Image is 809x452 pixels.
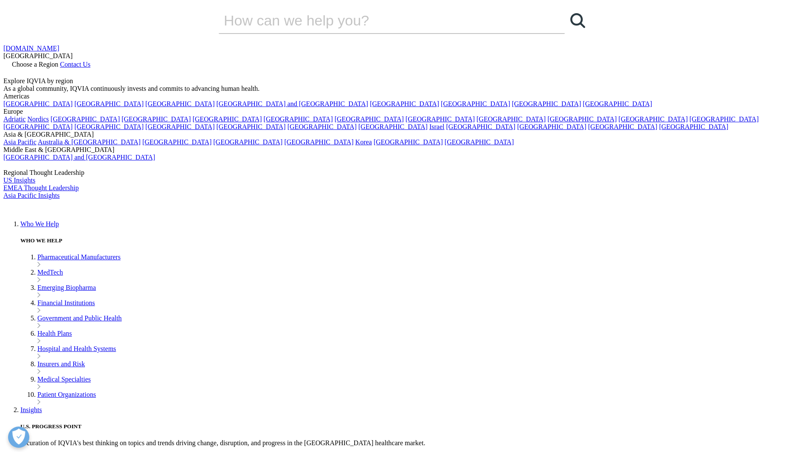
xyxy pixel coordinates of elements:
[37,345,116,352] a: Hospital and Health Systems
[3,192,59,199] a: Asia Pacific Insights
[355,138,372,146] a: Korea
[3,77,806,85] div: Explore IQVIA by region
[358,123,428,130] a: [GEOGRAPHIC_DATA]
[3,199,71,212] img: IQVIA Healthcare Information Technology and Pharma Clinical Research Company
[406,115,475,123] a: [GEOGRAPHIC_DATA]
[3,146,806,154] div: Middle East & [GEOGRAPHIC_DATA]
[3,131,806,138] div: Asia & [GEOGRAPHIC_DATA]
[370,100,439,107] a: [GEOGRAPHIC_DATA]
[517,123,586,130] a: [GEOGRAPHIC_DATA]
[288,123,357,130] a: [GEOGRAPHIC_DATA]
[219,8,541,33] input: Search
[284,138,353,146] a: [GEOGRAPHIC_DATA]
[3,115,25,123] a: Adriatic
[3,85,806,93] div: As a global community, IQVIA continuously invests and commits to advancing human health.
[476,115,546,123] a: [GEOGRAPHIC_DATA]
[583,100,652,107] a: [GEOGRAPHIC_DATA]
[37,269,63,276] a: MedTech
[3,177,35,184] a: US Insights
[20,237,806,244] h5: WHO WE HELP
[3,138,37,146] a: Asia Pacific
[60,61,90,68] a: Contact Us
[74,123,144,130] a: [GEOGRAPHIC_DATA]
[3,52,806,60] div: [GEOGRAPHIC_DATA]
[335,115,404,123] a: [GEOGRAPHIC_DATA]
[51,115,120,123] a: [GEOGRAPHIC_DATA]
[216,100,368,107] a: [GEOGRAPHIC_DATA] and [GEOGRAPHIC_DATA]
[446,123,515,130] a: [GEOGRAPHIC_DATA]
[37,360,85,368] a: Insurers and Risk
[3,108,806,115] div: Europe
[192,115,262,123] a: [GEOGRAPHIC_DATA]
[145,100,214,107] a: [GEOGRAPHIC_DATA]
[37,284,96,291] a: Emerging Biopharma
[3,100,73,107] a: [GEOGRAPHIC_DATA]
[512,100,581,107] a: [GEOGRAPHIC_DATA]
[3,169,806,177] div: Regional Thought Leadership
[37,330,72,337] a: Health Plans
[216,123,285,130] a: [GEOGRAPHIC_DATA]
[145,123,214,130] a: [GEOGRAPHIC_DATA]
[20,406,42,413] a: Insights
[565,8,590,33] a: Search
[659,123,728,130] a: [GEOGRAPHIC_DATA]
[689,115,758,123] a: [GEOGRAPHIC_DATA]
[3,45,59,52] a: [DOMAIN_NAME]
[37,376,91,383] a: Medical Specialties
[37,253,121,261] a: Pharmaceutical Manufacturers
[441,100,510,107] a: [GEOGRAPHIC_DATA]
[37,299,95,306] a: Financial Institutions
[3,93,806,100] div: Americas
[213,138,282,146] a: [GEOGRAPHIC_DATA]
[121,115,191,123] a: [GEOGRAPHIC_DATA]
[37,314,122,322] a: Government and Public Health
[8,427,29,448] button: Open Preferences
[264,115,333,123] a: [GEOGRAPHIC_DATA]
[20,423,806,430] h5: U.S. PROGRESS POINT
[3,184,79,191] a: EMEA Thought Leadership
[445,138,514,146] a: [GEOGRAPHIC_DATA]
[20,439,806,447] p: A curation of IQVIA's best thinking on topics and trends driving change, disruption, and progress...
[20,220,59,227] a: Who We Help
[27,115,49,123] a: Nordics
[74,100,144,107] a: [GEOGRAPHIC_DATA]
[570,13,585,28] svg: Search
[429,123,445,130] a: Israel
[618,115,688,123] a: [GEOGRAPHIC_DATA]
[547,115,617,123] a: [GEOGRAPHIC_DATA]
[588,123,657,130] a: [GEOGRAPHIC_DATA]
[374,138,443,146] a: [GEOGRAPHIC_DATA]
[3,154,155,161] a: [GEOGRAPHIC_DATA] and [GEOGRAPHIC_DATA]
[142,138,211,146] a: [GEOGRAPHIC_DATA]
[3,123,73,130] a: [GEOGRAPHIC_DATA]
[12,61,58,68] span: Choose a Region
[38,138,141,146] a: Australia & [GEOGRAPHIC_DATA]
[37,391,96,398] a: Patient Organizations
